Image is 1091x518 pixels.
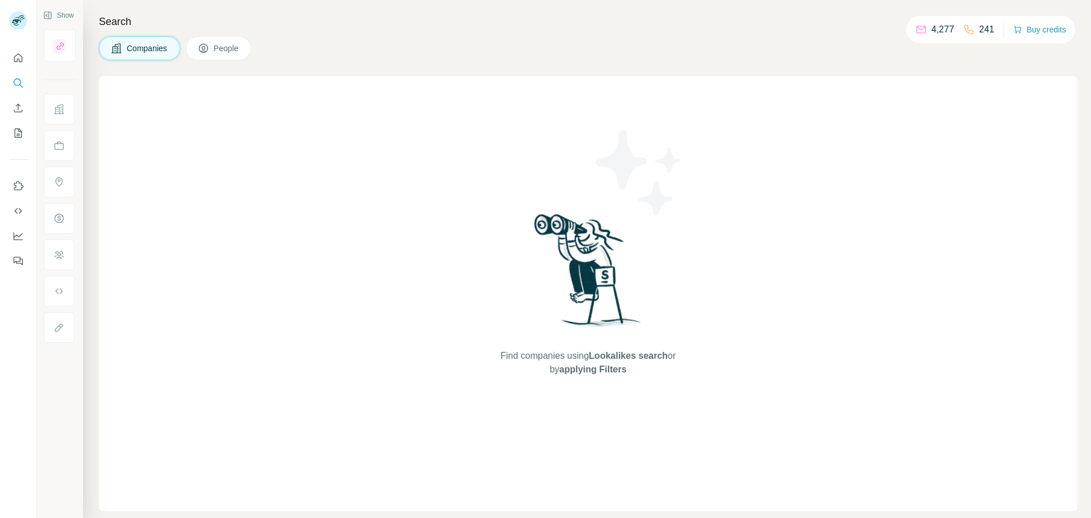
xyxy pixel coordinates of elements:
button: Feedback [9,251,27,271]
img: Surfe Illustration - Stars [588,122,690,224]
span: Companies [127,43,168,54]
button: Show [35,7,82,24]
button: Dashboard [9,226,27,246]
button: Enrich CSV [9,98,27,118]
span: People [214,43,240,54]
span: applying Filters [559,364,626,374]
h4: Search [99,14,1077,30]
button: Use Surfe on LinkedIn [9,176,27,196]
img: Surfe Illustration - Woman searching with binoculars [529,211,647,338]
button: Search [9,73,27,93]
p: 4,277 [931,23,954,36]
p: 241 [979,23,994,36]
span: Find companies using or by [497,349,679,376]
span: Lookalikes search [589,351,668,360]
button: Use Surfe API [9,201,27,221]
button: Quick start [9,48,27,68]
button: Buy credits [1013,22,1066,38]
button: My lists [9,123,27,143]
